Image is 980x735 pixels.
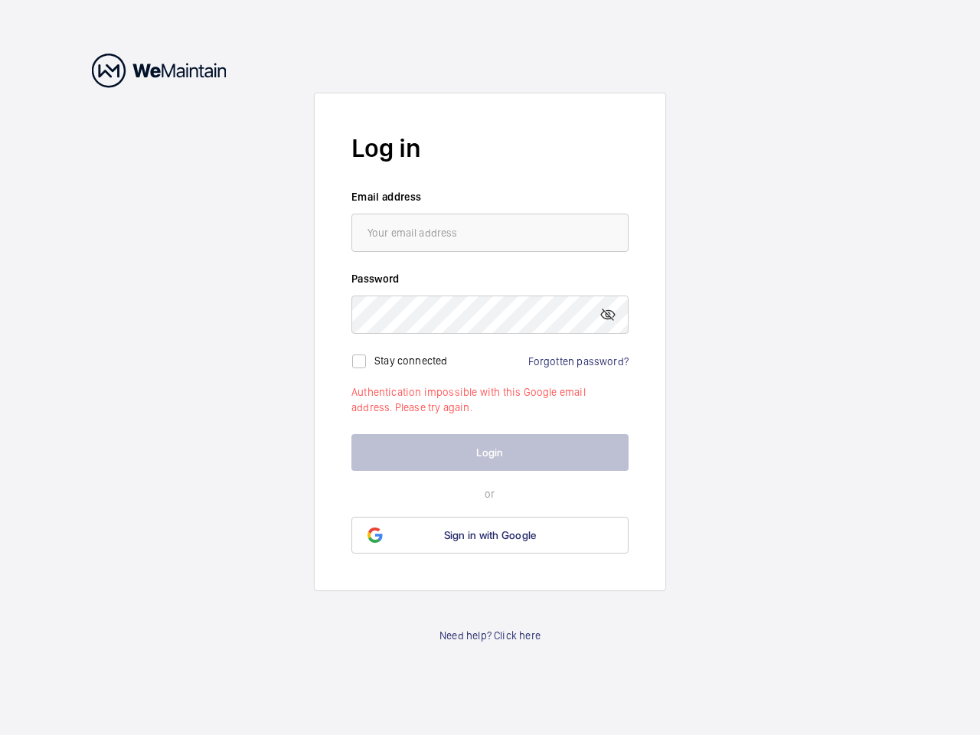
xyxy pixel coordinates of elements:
[528,355,629,367] a: Forgotten password?
[351,486,629,501] p: or
[444,529,537,541] span: Sign in with Google
[351,271,629,286] label: Password
[351,189,629,204] label: Email address
[439,628,541,643] a: Need help? Click here
[351,214,629,252] input: Your email address
[351,130,629,166] h2: Log in
[351,434,629,471] button: Login
[374,354,448,366] label: Stay connected
[351,384,629,415] p: Authentication impossible with this Google email address. Please try again.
